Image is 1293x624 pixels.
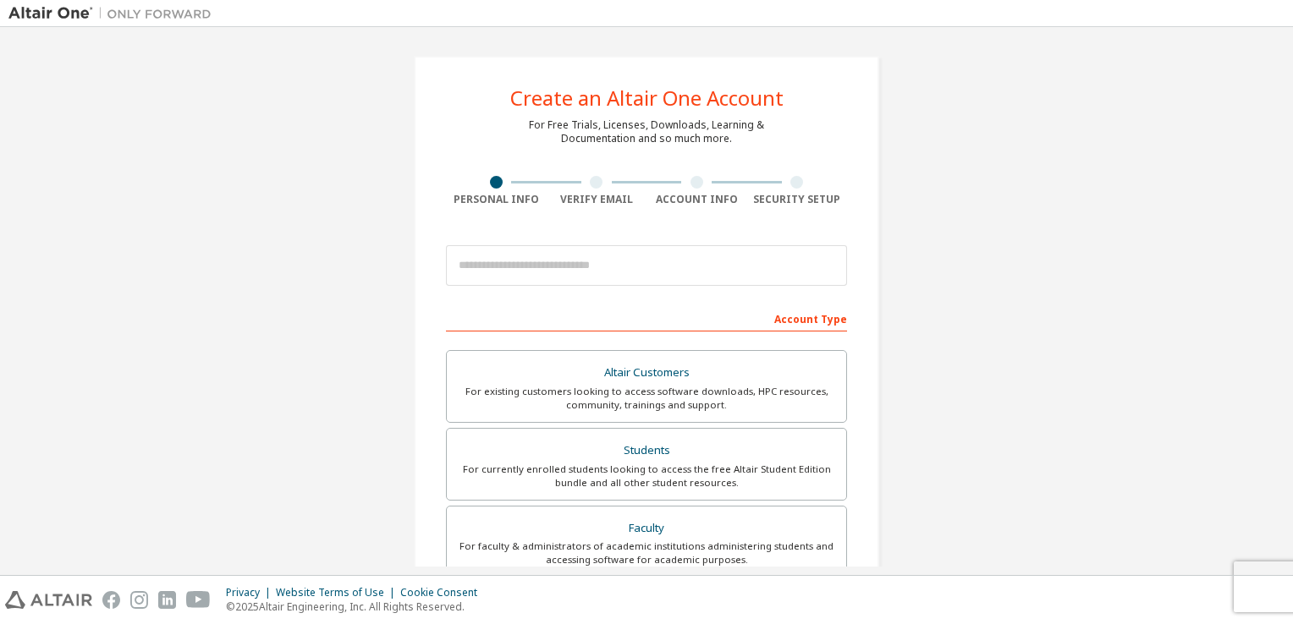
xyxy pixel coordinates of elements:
img: altair_logo.svg [5,591,92,609]
img: facebook.svg [102,591,120,609]
div: For faculty & administrators of academic institutions administering students and accessing softwa... [457,539,836,567]
div: Faculty [457,517,836,540]
div: Website Terms of Use [276,586,400,599]
div: For existing customers looking to access software downloads, HPC resources, community, trainings ... [457,385,836,412]
p: © 2025 Altair Engineering, Inc. All Rights Reserved. [226,599,487,614]
div: For currently enrolled students looking to access the free Altair Student Edition bundle and all ... [457,463,836,490]
img: youtube.svg [186,591,211,609]
div: Students [457,439,836,463]
div: Verify Email [547,193,647,206]
div: Create an Altair One Account [510,88,784,108]
img: instagram.svg [130,591,148,609]
div: Cookie Consent [400,586,487,599]
div: Privacy [226,586,276,599]
img: Altair One [8,5,220,22]
div: Personal Info [446,193,547,206]
img: linkedin.svg [158,591,176,609]
div: Account Info [646,193,747,206]
div: Account Type [446,304,847,331]
div: For Free Trials, Licenses, Downloads, Learning & Documentation and so much more. [529,118,764,145]
div: Altair Customers [457,361,836,385]
div: Security Setup [747,193,848,206]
